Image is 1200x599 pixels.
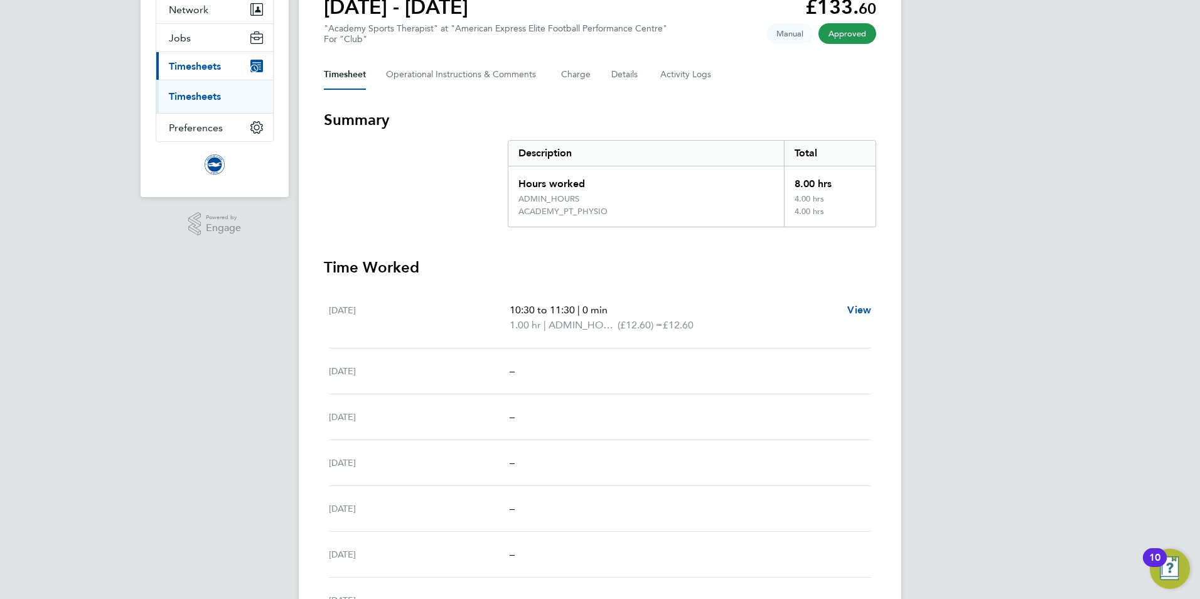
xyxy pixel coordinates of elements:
span: (£12.60) = [618,319,663,331]
div: Summary [508,140,876,227]
span: – [510,548,515,560]
a: Powered byEngage [188,212,242,236]
span: – [510,502,515,514]
div: Timesheets [156,80,273,113]
div: Description [508,141,784,166]
div: [DATE] [329,364,510,379]
span: View [847,304,871,316]
span: 1.00 hr [510,319,541,331]
span: £12.60 [663,319,694,331]
span: Network [169,4,208,16]
button: Activity Logs [660,60,713,90]
div: ADMIN_HOURS [518,194,579,204]
span: – [510,456,515,468]
div: ACADEMY_PT_PHYSIO [518,207,608,217]
button: Open Resource Center, 10 new notifications [1150,549,1190,589]
span: Timesheets [169,60,221,72]
div: Total [784,141,876,166]
span: | [577,304,580,316]
span: Preferences [169,122,223,134]
button: Jobs [156,24,273,51]
span: 10:30 to 11:30 [510,304,575,316]
div: Hours worked [508,166,784,194]
div: [DATE] [329,547,510,562]
a: View [847,303,871,318]
span: Engage [206,223,241,234]
div: For "Club" [324,34,667,45]
button: Timesheet [324,60,366,90]
span: ADMIN_HOURS [549,318,618,333]
span: Powered by [206,212,241,223]
span: | [544,319,546,331]
button: Timesheets [156,52,273,80]
span: Jobs [169,32,191,44]
button: Operational Instructions & Comments [386,60,541,90]
div: [DATE] [329,455,510,470]
div: 4.00 hrs [784,207,876,227]
a: Timesheets [169,90,221,102]
div: [DATE] [329,303,510,333]
div: [DATE] [329,501,510,516]
div: 10 [1149,558,1160,574]
h3: Time Worked [324,257,876,278]
span: – [510,365,515,377]
div: 4.00 hrs [784,194,876,207]
button: Preferences [156,114,273,141]
button: Details [611,60,640,90]
h3: Summary [324,110,876,130]
button: Charge [561,60,591,90]
span: – [510,411,515,423]
img: brightonandhovealbion-logo-retina.png [205,154,225,175]
div: 8.00 hrs [784,166,876,194]
a: Go to home page [156,154,274,175]
span: 0 min [582,304,608,316]
span: This timesheet has been approved. [818,23,876,44]
span: This timesheet was manually created. [766,23,813,44]
div: "Academy Sports Therapist" at "American Express Elite Football Performance Centre" [324,23,667,45]
div: [DATE] [329,409,510,424]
